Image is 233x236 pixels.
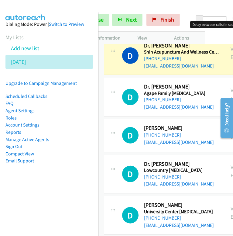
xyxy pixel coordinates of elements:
a: [PHONE_NUMBER] [144,174,181,180]
h1: D [122,166,139,182]
h1: D [122,47,139,64]
h5: Shin Acupuncture And Wellness Center [144,49,220,55]
a: [EMAIL_ADDRESS][DOMAIN_NAME] [144,222,214,228]
h1: D [122,207,139,224]
a: Email Support [5,158,34,164]
h2: Dr. [PERSON_NAME] [144,42,220,49]
a: [DATE] [11,58,26,65]
a: [EMAIL_ADDRESS][DOMAIN_NAME] [144,63,214,69]
a: [PHONE_NUMBER] [144,215,181,221]
a: [EMAIL_ADDRESS][DOMAIN_NAME] [144,139,214,145]
a: [PHONE_NUMBER] [144,56,181,61]
h1: D [122,127,139,144]
button: Next [112,14,142,26]
a: Switch to Preview [49,21,84,27]
span: Next [126,16,137,23]
a: Upgrade to Campaign Management [5,80,77,86]
a: Reports [5,129,21,135]
a: Scheduled Callbacks [5,93,47,99]
a: Account Settings [5,122,39,128]
a: Manage Active Agents [5,137,49,142]
p: Actions [174,34,200,42]
h2: [PERSON_NAME] [144,125,220,132]
div: The call is yet to be attempted [122,166,139,182]
a: [PHONE_NUMBER] [144,132,181,138]
a: FAQ [5,100,13,106]
span: Finish [160,16,174,23]
a: Roles [5,115,17,121]
a: Compact View [5,151,34,157]
p: Company Information [76,34,127,42]
a: My Lists [5,34,24,41]
p: View [138,34,163,42]
a: Agent Settings [5,108,35,113]
div: The call is yet to be attempted [122,89,139,105]
h2: Dr. [PERSON_NAME] [144,161,220,168]
div: Dialing Mode: Power | [5,21,93,28]
h2: Dr. [PERSON_NAME] [144,83,220,90]
h5: Lowcountry [MEDICAL_DATA] [144,167,220,173]
div: The call is yet to be attempted [122,207,139,224]
a: Sign Out [5,144,22,149]
h5: University Center [MEDICAL_DATA] [144,209,220,215]
a: Finish [146,14,180,26]
h1: D [122,89,139,105]
a: Add new list [11,45,39,52]
a: [PHONE_NUMBER] [144,97,181,102]
div: The call is yet to be attempted [122,127,139,144]
a: [EMAIL_ADDRESS][DOMAIN_NAME] [144,181,214,187]
iframe: Resource Center [216,94,233,142]
h5: Agape Family [MEDICAL_DATA] [144,90,220,96]
a: [EMAIL_ADDRESS][DOMAIN_NAME] [144,104,214,110]
h2: [PERSON_NAME] [144,202,220,209]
